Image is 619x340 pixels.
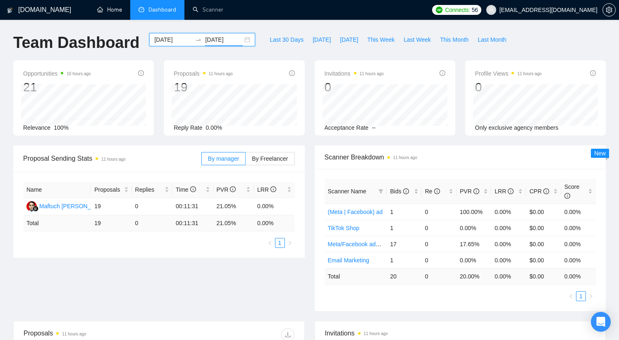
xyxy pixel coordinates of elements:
img: upwork-logo.png [436,7,442,13]
td: 0.00% [254,198,295,215]
span: Reply Rate [174,124,202,131]
span: Proposals [174,69,233,78]
span: info-circle [289,70,295,76]
img: gigradar-bm.png [33,206,38,212]
span: [DATE] [340,35,358,44]
span: info-circle [190,186,196,192]
button: [DATE] [308,33,335,46]
h1: Team Dashboard [13,33,139,52]
span: By Freelancer [252,155,288,162]
td: $0.00 [526,204,561,220]
td: Total [325,268,387,284]
img: MR [26,201,37,212]
span: info-circle [403,188,409,194]
td: 0.00% [491,220,526,236]
span: Invitations [325,328,596,338]
td: 0 [422,236,456,252]
time: 11 hours ago [62,332,86,336]
td: Total [23,215,91,231]
button: This Week [363,33,399,46]
td: 0.00% [491,252,526,268]
span: info-circle [508,188,514,194]
span: Proposal Sending Stats [23,153,201,164]
span: 100% [54,124,69,131]
span: Last Month [478,35,506,44]
td: 100.00% [456,204,491,220]
span: Opportunities [23,69,91,78]
td: $ 0.00 [526,268,561,284]
td: 1 [387,204,421,220]
span: Dashboard [148,6,176,13]
a: 1 [576,292,586,301]
button: setting [602,3,616,17]
span: This Month [440,35,468,44]
button: Last Week [399,33,435,46]
span: Proposals [94,185,122,194]
div: Open Intercom Messenger [591,312,611,332]
button: This Month [435,33,473,46]
th: Name [23,182,91,198]
td: 1 [387,220,421,236]
td: 0 [422,268,456,284]
button: [DATE] [335,33,363,46]
span: info-circle [138,70,144,76]
span: This Week [367,35,394,44]
span: Profile Views [475,69,542,78]
span: LRR [495,188,514,195]
td: 0.00% [456,252,491,268]
span: download [282,331,294,338]
img: logo [7,4,13,17]
td: 0.00 % [491,268,526,284]
a: searchScanner [193,6,223,13]
span: left [569,294,574,299]
button: Last 30 Days [265,33,308,46]
input: Start date [154,35,192,44]
td: 19 [91,215,131,231]
span: Re [425,188,440,195]
time: 11 hours ago [209,71,233,76]
td: 0.00% [561,220,596,236]
button: right [285,238,295,248]
td: 0 [422,204,456,220]
a: Email Marketing [328,257,369,264]
span: Acceptance Rate [325,124,369,131]
span: info-circle [564,193,570,199]
div: 0 [475,79,542,95]
th: Proposals [91,182,131,198]
li: Previous Page [265,238,275,248]
span: right [287,240,292,245]
td: $0.00 [526,252,561,268]
td: $0.00 [526,236,561,252]
td: 0 [422,252,456,268]
span: Replies [135,185,163,194]
a: TikTok Shop [328,225,360,231]
td: 0 [422,220,456,236]
li: Previous Page [566,291,576,301]
span: LRR [257,186,276,193]
span: 56 [472,5,478,14]
td: 0.00 % [254,215,295,231]
th: Replies [132,182,172,198]
span: info-circle [440,70,445,76]
button: left [265,238,275,248]
time: 10 hours ago [67,71,91,76]
td: 17 [387,236,421,252]
span: Score [564,183,580,199]
td: 0 [132,215,172,231]
span: Last 30 Days [270,35,304,44]
button: left [566,291,576,301]
div: 0 [325,79,384,95]
td: $0.00 [526,220,561,236]
a: setting [602,7,616,13]
td: 19 [91,198,131,215]
li: 1 [576,291,586,301]
span: By manager [208,155,239,162]
td: 17.65% [456,236,491,252]
span: -- [372,124,375,131]
time: 11 hours ago [517,71,541,76]
li: Next Page [285,238,295,248]
span: Time [176,186,196,193]
td: 0.00% [491,204,526,220]
span: info-circle [590,70,596,76]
